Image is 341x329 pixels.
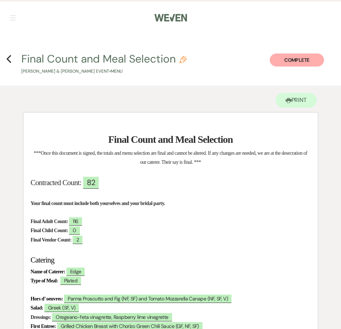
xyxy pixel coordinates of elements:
span: Plated [60,277,81,285]
span: 82 [83,177,99,189]
strong: Final Count and Meal Selection [108,134,233,145]
span: Edge [67,268,85,276]
button: Print [276,93,317,108]
img: Weven Logo [154,10,187,25]
span: 116 [69,217,82,226]
strong: Final Vendor Count: [31,237,72,243]
strong: Hors d’ oeuvres: [31,296,63,302]
p: [PERSON_NAME] & [PERSON_NAME] Event • Menu [21,68,187,75]
strong: Type of Meal: [31,278,58,283]
span: 2 [73,236,82,244]
strong: Dressings: [31,315,51,320]
span: 0 [69,226,80,235]
span: Oregeano-feta vinagrette, Raspberry lime vinegrette [52,313,172,321]
strong: Final Adult Count: [31,219,68,224]
strong: First Entree: [31,324,56,329]
span: Greek (SF, V) [44,304,79,312]
span: Contracted Count: [31,178,81,187]
button: Complete [270,54,324,67]
strong: Name of Caterer: [31,269,65,274]
strong: Your final count must include both yourselves and your bridal party. [31,201,165,206]
strong: Final Child Count: [31,228,68,233]
span: Parma Proscutto and Fig (NF, SF) and Tomato Mozzarella Canape (NF, SF, V) [64,295,231,303]
span: Catering [31,256,55,264]
button: Final Count and Meal Selection[PERSON_NAME] & [PERSON_NAME] Event•Menu [21,54,187,75]
strong: Salad: [31,305,43,311]
span: ***Once this document is signed, the totals and menu selection are final and cannot be altered. I... [34,150,308,165]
